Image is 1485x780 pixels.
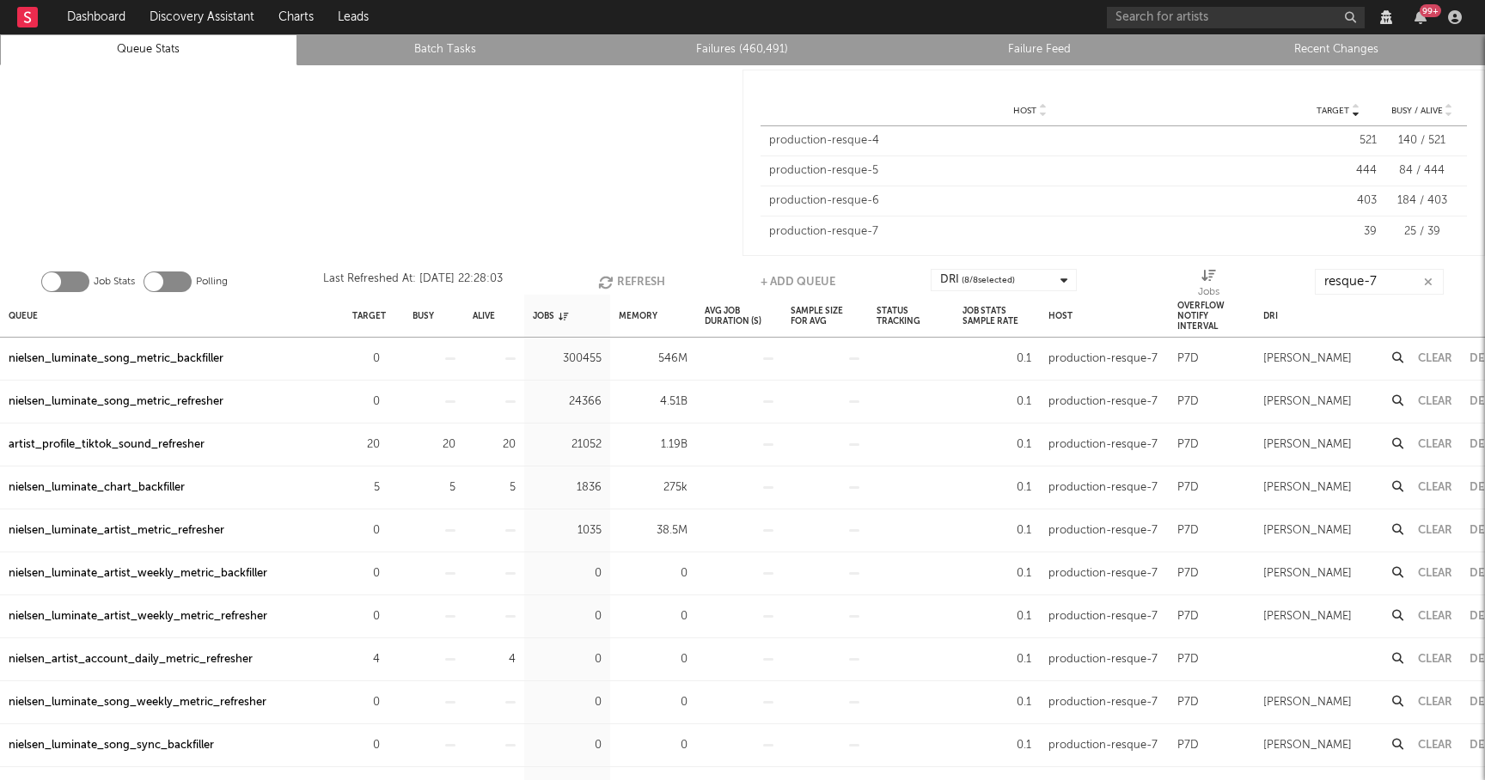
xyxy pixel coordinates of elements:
div: [PERSON_NAME] [1263,392,1352,412]
a: nielsen_luminate_song_metric_backfiller [9,349,223,369]
div: Queue [9,297,38,334]
span: Host [1013,106,1036,116]
div: production-resque-7 [1048,349,1158,369]
div: [PERSON_NAME] [1263,606,1352,627]
label: Job Stats [94,271,135,292]
div: [PERSON_NAME] [1263,692,1352,713]
div: Alive [473,297,495,334]
button: Clear [1418,697,1452,708]
a: nielsen_luminate_artist_weekly_metric_refresher [9,606,267,627]
div: [PERSON_NAME] [1263,521,1352,541]
div: 21052 [533,435,602,455]
div: 275k [619,478,687,498]
div: production-resque-7 [1048,521,1158,541]
div: 0.1 [962,564,1031,584]
button: Clear [1418,353,1452,364]
div: 444 [1299,162,1377,180]
div: 184 / 403 [1385,192,1458,210]
button: Clear [1418,611,1452,622]
button: Clear [1418,568,1452,579]
div: Avg Job Duration (s) [705,297,773,334]
a: Failure Feed [901,40,1179,60]
div: Memory [619,297,657,334]
div: Last Refreshed At: [DATE] 22:28:03 [323,269,503,295]
div: 0 [352,735,380,756]
div: [PERSON_NAME] [1263,564,1352,584]
div: 0 [533,649,602,670]
div: nielsen_luminate_song_sync_backfiller [9,735,214,756]
div: P7D [1177,606,1199,627]
div: production-resque-7 [1048,606,1158,627]
div: P7D [1177,692,1199,713]
button: Clear [1418,525,1452,536]
button: 99+ [1415,10,1427,24]
div: 1035 [533,521,602,541]
button: Clear [1418,482,1452,493]
div: Target [352,297,386,334]
button: Clear [1418,654,1452,665]
div: 403 [1299,192,1377,210]
div: 140 / 521 [1385,132,1458,149]
div: production-resque-7 [1048,649,1158,670]
div: 0 [352,349,380,369]
button: Clear [1418,740,1452,751]
div: nielsen_luminate_artist_weekly_metric_backfiller [9,564,267,584]
a: Recent Changes [1197,40,1476,60]
div: P7D [1177,392,1199,412]
button: + Add Queue [761,269,835,295]
div: production-resque-7 [769,223,1291,241]
div: 0 [352,564,380,584]
div: 20 [352,435,380,455]
div: 24366 [533,392,602,412]
div: 39 [1299,223,1377,241]
div: Jobs [1198,282,1219,302]
div: 0.1 [962,692,1031,713]
a: Queue Stats [9,40,288,60]
button: Clear [1418,439,1452,450]
div: 1836 [533,478,602,498]
div: Host [1048,297,1072,334]
a: nielsen_luminate_song_weekly_metric_refresher [9,692,266,713]
div: 0.1 [962,521,1031,541]
div: 0 [619,564,687,584]
div: 546M [619,349,687,369]
div: P7D [1177,649,1199,670]
div: production-resque-7 [1048,435,1158,455]
span: Target [1317,106,1349,116]
div: 99 + [1420,4,1441,17]
div: 0 [619,649,687,670]
div: Busy [412,297,434,334]
div: 0.1 [962,435,1031,455]
div: 5 [473,478,516,498]
button: Clear [1418,396,1452,407]
div: 0 [352,692,380,713]
div: 0 [352,606,380,627]
div: 1.19B [619,435,687,455]
div: 0.1 [962,349,1031,369]
div: 0.1 [962,606,1031,627]
div: nielsen_luminate_song_metric_refresher [9,392,223,412]
div: 84 / 444 [1385,162,1458,180]
div: 521 [1299,132,1377,149]
input: Search... [1315,269,1444,295]
a: Batch Tasks [307,40,585,60]
div: artist_profile_tiktok_sound_refresher [9,435,205,455]
a: Failures (460,491) [603,40,882,60]
div: 5 [352,478,380,498]
div: 38.5M [619,521,687,541]
div: P7D [1177,435,1199,455]
div: 4 [352,649,380,670]
div: [PERSON_NAME] [1263,735,1352,756]
div: 0 [533,564,602,584]
div: 5 [412,478,455,498]
label: Polling [196,271,228,292]
div: 0.1 [962,649,1031,670]
div: 0 [533,692,602,713]
div: production-resque-7 [1048,735,1158,756]
div: 25 / 39 [1385,223,1458,241]
div: [PERSON_NAME] [1263,435,1352,455]
div: production-resque-4 [769,132,1291,149]
div: 0 [619,692,687,713]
